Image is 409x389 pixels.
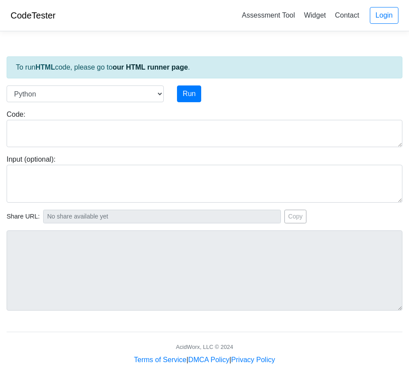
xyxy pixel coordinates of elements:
a: CodeTester [11,11,55,20]
strong: HTML [35,63,55,71]
button: Run [177,85,201,102]
a: our HTML runner page [113,63,188,71]
a: DMCA Policy [188,356,229,363]
div: To run code, please go to . [7,56,402,78]
a: Assessment Tool [238,8,298,22]
a: Contact [332,8,363,22]
div: AcidWorx, LLC © 2024 [176,343,233,351]
div: | | [134,355,275,365]
span: Share URL: [7,212,40,222]
a: Privacy Policy [231,356,275,363]
a: Terms of Service [134,356,186,363]
a: Widget [300,8,329,22]
button: Copy [284,210,307,223]
a: Login [370,7,398,24]
input: No share available yet [43,210,280,223]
